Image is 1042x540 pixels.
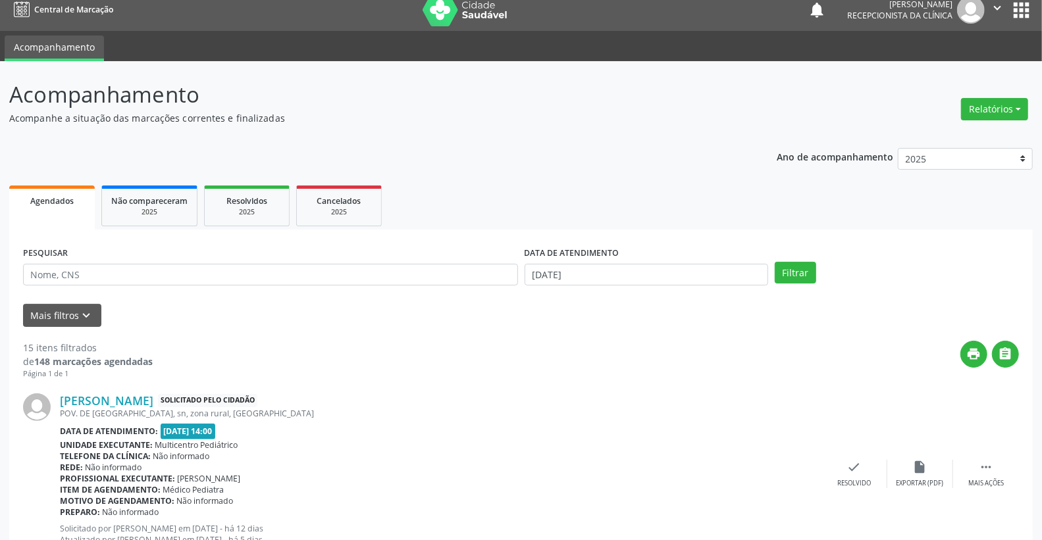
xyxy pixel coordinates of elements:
[60,473,175,484] b: Profissional executante:
[86,462,142,473] span: Não informado
[155,439,238,451] span: Multicentro Pediátrico
[775,262,816,284] button: Filtrar
[317,195,361,207] span: Cancelados
[23,368,153,380] div: Página 1 de 1
[178,473,241,484] span: [PERSON_NAME]
[163,484,224,495] span: Médico Pediatra
[897,479,944,488] div: Exportar (PDF)
[153,451,210,462] span: Não informado
[990,1,1004,15] i: 
[847,460,862,474] i: check
[23,304,101,327] button: Mais filtroskeyboard_arrow_down
[111,207,188,217] div: 2025
[177,495,234,506] span: Não informado
[9,111,726,125] p: Acompanhe a situação das marcações correntes e finalizadas
[306,207,372,217] div: 2025
[777,148,893,164] p: Ano de acompanhamento
[103,506,159,518] span: Não informado
[5,36,104,61] a: Acompanhamento
[34,355,153,368] strong: 148 marcações agendadas
[226,195,267,207] span: Resolvidos
[214,207,280,217] div: 2025
[158,394,257,408] span: Solicitado pelo cidadão
[60,484,161,495] b: Item de agendamento:
[60,426,158,437] b: Data de atendimento:
[999,347,1013,361] i: 
[847,10,952,21] span: Recepcionista da clínica
[960,341,987,368] button: print
[60,495,174,506] b: Motivo de agendamento:
[525,264,769,286] input: Selecione um intervalo
[967,347,981,361] i: print
[161,424,216,439] span: [DATE] 14:00
[34,4,113,15] span: Central de Marcação
[60,439,153,451] b: Unidade executante:
[23,264,518,286] input: Nome, CNS
[525,243,619,264] label: DATA DE ATENDIMENTO
[913,460,927,474] i: insert_drive_file
[837,479,871,488] div: Resolvido
[9,78,726,111] p: Acompanhamento
[23,355,153,368] div: de
[60,506,100,518] b: Preparo:
[60,451,151,462] b: Telefone da clínica:
[992,341,1019,368] button: 
[23,393,51,421] img: img
[23,341,153,355] div: 15 itens filtrados
[968,479,1004,488] div: Mais ações
[979,460,993,474] i: 
[808,1,826,19] button: notifications
[80,308,94,323] i: keyboard_arrow_down
[60,393,153,408] a: [PERSON_NAME]
[60,462,83,473] b: Rede:
[30,195,74,207] span: Agendados
[961,98,1028,120] button: Relatórios
[23,243,68,264] label: PESQUISAR
[111,195,188,207] span: Não compareceram
[60,408,821,419] div: POV. DE [GEOGRAPHIC_DATA], sn, zona rural, [GEOGRAPHIC_DATA]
